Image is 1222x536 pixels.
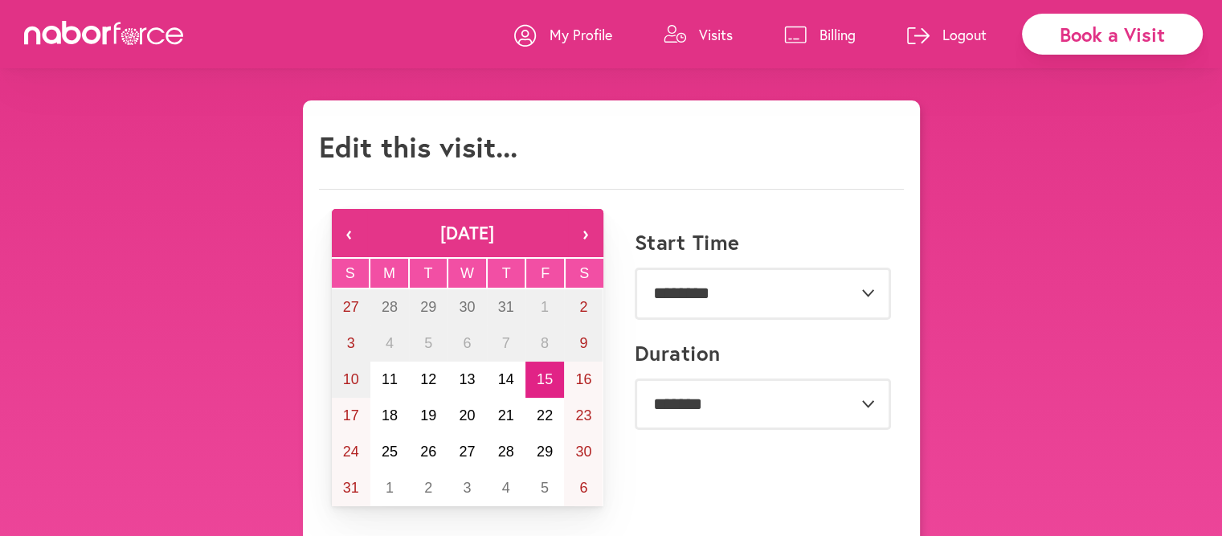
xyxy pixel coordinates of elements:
button: August 4, 2025 [370,325,409,362]
abbr: July 28, 2025 [382,299,398,315]
abbr: August 8, 2025 [541,335,549,351]
button: July 30, 2025 [448,289,486,325]
button: July 31, 2025 [487,289,525,325]
button: August 15, 2025 [525,362,564,398]
button: September 1, 2025 [370,470,409,506]
button: August 26, 2025 [409,434,448,470]
button: August 17, 2025 [332,398,370,434]
p: Visits [699,25,733,44]
button: August 30, 2025 [564,434,603,470]
abbr: August 30, 2025 [575,444,591,460]
label: Start Time [635,230,740,255]
abbr: September 1, 2025 [386,480,394,496]
abbr: August 9, 2025 [579,335,587,351]
button: August 10, 2025 [332,362,370,398]
abbr: Saturday [579,265,589,281]
button: August 11, 2025 [370,362,409,398]
abbr: September 5, 2025 [541,480,549,496]
abbr: September 4, 2025 [502,480,510,496]
abbr: August 27, 2025 [459,444,475,460]
abbr: August 7, 2025 [502,335,510,351]
abbr: Thursday [502,265,511,281]
abbr: August 10, 2025 [343,371,359,387]
abbr: August 3, 2025 [347,335,355,351]
button: September 6, 2025 [564,470,603,506]
abbr: August 16, 2025 [575,371,591,387]
button: August 25, 2025 [370,434,409,470]
abbr: August 19, 2025 [420,407,436,423]
abbr: August 17, 2025 [343,407,359,423]
button: July 28, 2025 [370,289,409,325]
abbr: August 6, 2025 [463,335,471,351]
abbr: July 29, 2025 [420,299,436,315]
button: August 2, 2025 [564,289,603,325]
abbr: July 31, 2025 [498,299,514,315]
button: August 27, 2025 [448,434,486,470]
abbr: Monday [383,265,395,281]
abbr: August 20, 2025 [459,407,475,423]
button: August 14, 2025 [487,362,525,398]
button: August 1, 2025 [525,289,564,325]
abbr: August 4, 2025 [386,335,394,351]
button: July 27, 2025 [332,289,370,325]
a: Visits [664,10,733,59]
button: August 21, 2025 [487,398,525,434]
button: August 6, 2025 [448,325,486,362]
abbr: September 6, 2025 [579,480,587,496]
abbr: August 24, 2025 [343,444,359,460]
abbr: August 22, 2025 [537,407,553,423]
abbr: August 21, 2025 [498,407,514,423]
button: August 5, 2025 [409,325,448,362]
abbr: August 11, 2025 [382,371,398,387]
h1: Edit this visit... [319,129,517,164]
abbr: August 13, 2025 [459,371,475,387]
a: My Profile [514,10,612,59]
div: Book a Visit [1022,14,1203,55]
p: Billing [819,25,856,44]
abbr: August 18, 2025 [382,407,398,423]
abbr: August 15, 2025 [537,371,553,387]
button: August 31, 2025 [332,470,370,506]
button: August 19, 2025 [409,398,448,434]
abbr: August 26, 2025 [420,444,436,460]
button: August 13, 2025 [448,362,486,398]
button: August 8, 2025 [525,325,564,362]
abbr: Sunday [345,265,355,281]
a: Billing [784,10,856,59]
button: August 18, 2025 [370,398,409,434]
abbr: August 1, 2025 [541,299,549,315]
abbr: Tuesday [423,265,432,281]
abbr: August 5, 2025 [424,335,432,351]
abbr: August 2, 2025 [579,299,587,315]
abbr: September 3, 2025 [463,480,471,496]
button: August 7, 2025 [487,325,525,362]
abbr: July 30, 2025 [459,299,475,315]
p: Logout [942,25,987,44]
button: August 29, 2025 [525,434,564,470]
button: September 5, 2025 [525,470,564,506]
button: September 3, 2025 [448,470,486,506]
abbr: August 12, 2025 [420,371,436,387]
button: August 12, 2025 [409,362,448,398]
button: [DATE] [367,209,568,257]
p: My Profile [550,25,612,44]
button: August 28, 2025 [487,434,525,470]
abbr: August 29, 2025 [537,444,553,460]
abbr: August 31, 2025 [343,480,359,496]
abbr: Wednesday [460,265,474,281]
abbr: August 23, 2025 [575,407,591,423]
button: August 9, 2025 [564,325,603,362]
button: August 3, 2025 [332,325,370,362]
button: August 22, 2025 [525,398,564,434]
abbr: August 14, 2025 [498,371,514,387]
button: September 2, 2025 [409,470,448,506]
button: September 4, 2025 [487,470,525,506]
button: August 20, 2025 [448,398,486,434]
abbr: July 27, 2025 [343,299,359,315]
button: August 24, 2025 [332,434,370,470]
button: › [568,209,603,257]
a: Logout [907,10,987,59]
button: ‹ [332,209,367,257]
label: Duration [635,341,721,366]
button: August 16, 2025 [564,362,603,398]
